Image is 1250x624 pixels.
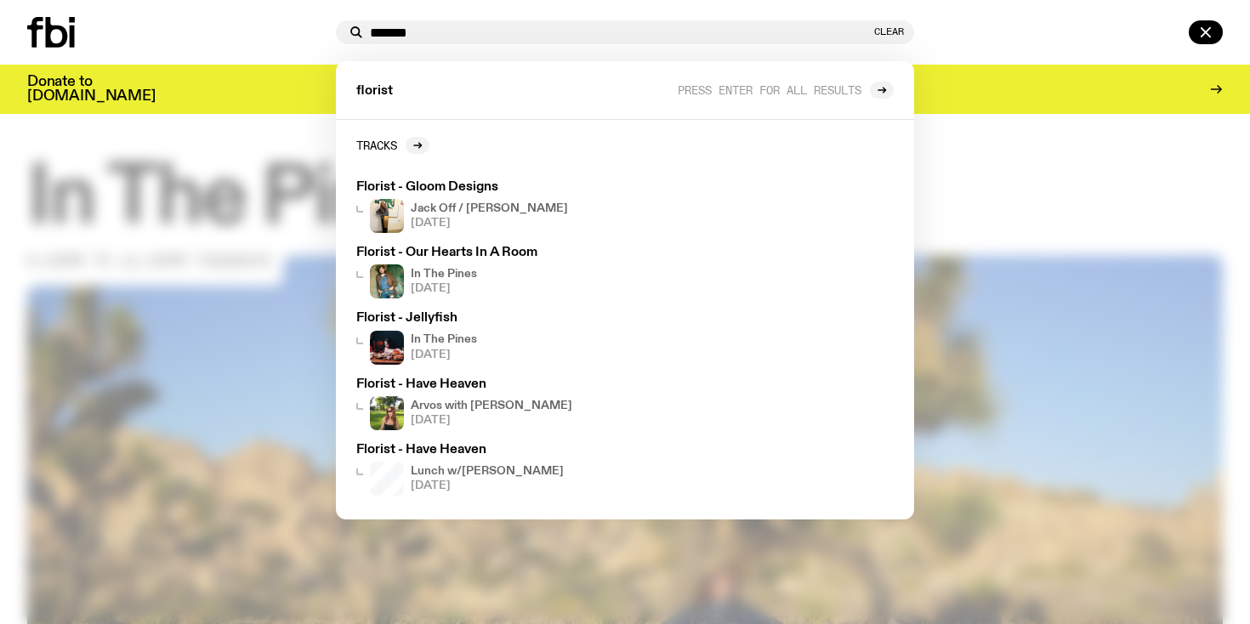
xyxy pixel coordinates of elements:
[411,203,568,214] h4: Jack Off / [PERSON_NAME]
[349,305,676,371] a: Florist - JellyfishIn The Pines[DATE]
[349,437,676,502] a: Florist - Have HeavenLunch w/[PERSON_NAME][DATE]
[27,75,156,104] h3: Donate to [DOMAIN_NAME]
[356,85,393,98] span: florist
[370,199,404,233] img: Carolina Stands smiing behind her Moog Theremin
[356,247,669,259] h3: Florist - Our Hearts In A Room
[356,139,397,151] h2: Tracks
[349,240,676,305] a: Florist - Our Hearts In A RoomIn The Pines[DATE]
[411,218,568,229] span: [DATE]
[349,372,676,437] a: Florist - Have HeavenLizzie Bowles is sitting in a bright green field of grass, with dark sunglas...
[411,334,477,345] h4: In The Pines
[356,137,429,154] a: Tracks
[678,82,894,99] a: Press enter for all results
[411,466,564,477] h4: Lunch w/[PERSON_NAME]
[411,415,572,426] span: [DATE]
[411,400,572,411] h4: Arvos with [PERSON_NAME]
[356,444,669,457] h3: Florist - Have Heaven
[411,283,477,294] span: [DATE]
[370,396,404,430] img: Lizzie Bowles is sitting in a bright green field of grass, with dark sunglasses and a black top. ...
[356,378,669,391] h3: Florist - Have Heaven
[411,480,564,491] span: [DATE]
[411,269,477,280] h4: In The Pines
[349,174,676,240] a: Florist - Gloom DesignsCarolina Stands smiing behind her Moog ThereminJack Off / [PERSON_NAME][DATE]
[356,312,669,325] h3: Florist - Jellyfish
[678,83,861,96] span: Press enter for all results
[356,181,669,194] h3: Florist - Gloom Designs
[411,349,477,360] span: [DATE]
[874,27,904,37] button: Clear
